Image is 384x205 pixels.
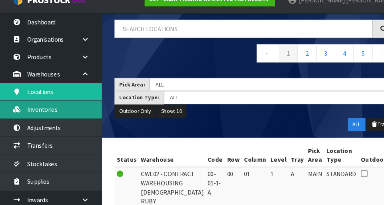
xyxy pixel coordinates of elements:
[282,8,325,16] span: [PERSON_NAME]
[253,147,272,169] th: Level
[326,8,369,16] span: [PERSON_NAME]
[280,53,298,70] a: 2
[345,123,372,135] button: Trash
[298,53,316,70] a: 3
[194,147,212,169] th: Code
[108,53,372,73] nav: Page navigation
[242,53,263,70] a: ←
[338,147,372,169] th: Outdoor
[288,147,306,169] th: Pick Area
[148,110,176,123] button: Show: 10
[136,5,259,18] a: B07 - BABW TRADING NZ LIMITED PARTNERSHIP
[112,100,150,107] strong: Location Type:
[12,7,22,17] img: cube-alt.png
[108,147,131,169] th: Status
[141,8,255,14] strong: B07 - BABW TRADING NZ LIMITED PARTNERSHIP
[306,147,338,169] th: Location Type
[228,147,253,169] th: Column
[108,110,147,123] button: Outdoor Only
[263,53,281,70] a: 1
[131,147,194,169] th: Warehouse
[112,88,137,94] strong: Pick Area:
[316,53,334,70] a: 4
[68,9,80,16] small: WMS
[212,147,228,169] th: Row
[272,147,288,169] th: Tray
[351,53,372,70] a: →
[26,7,66,17] span: ProStock
[328,123,344,135] button: ALL
[333,53,351,70] a: 5
[108,30,351,47] input: Search locations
